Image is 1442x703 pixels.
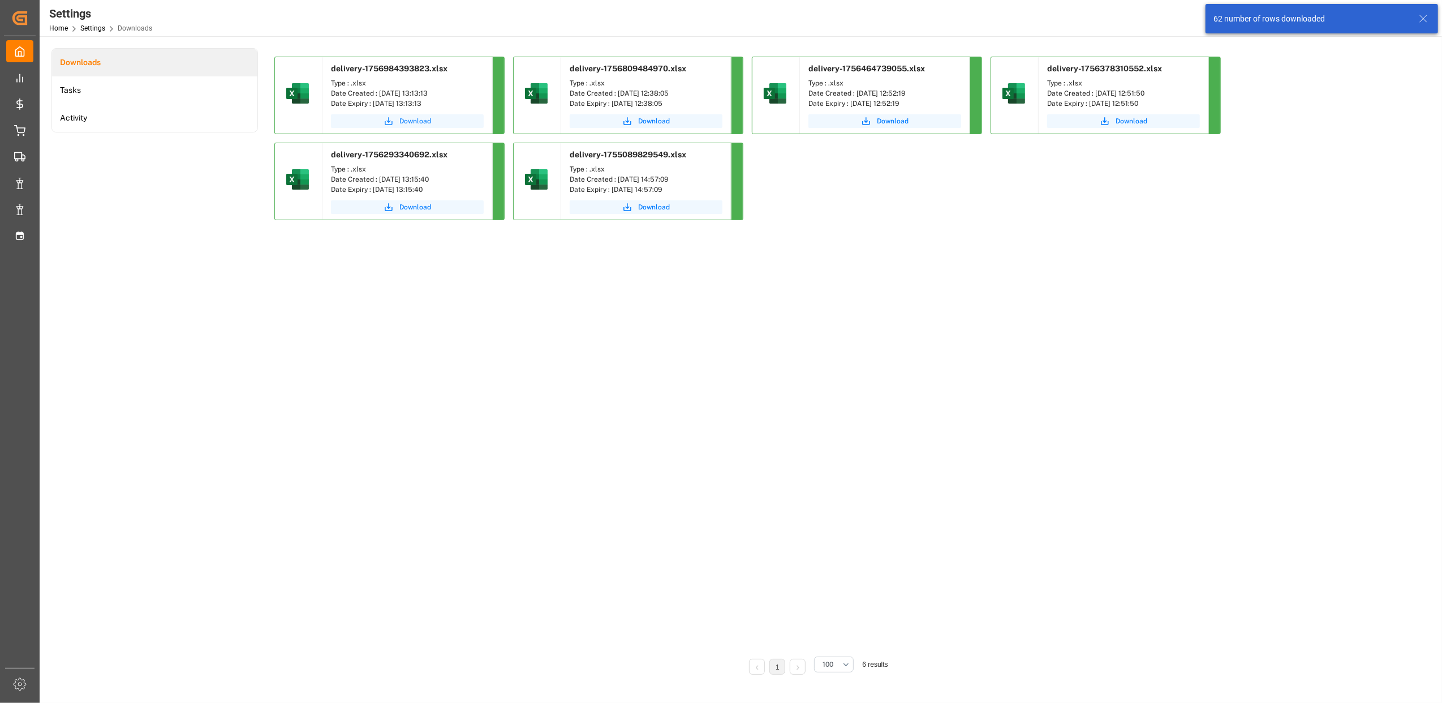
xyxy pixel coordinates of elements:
button: Download [1047,114,1200,128]
div: Date Expiry : [DATE] 13:13:13 [331,98,484,109]
a: Activity [52,104,257,132]
div: Date Expiry : [DATE] 12:51:50 [1047,98,1200,109]
span: delivery-1756293340692.xlsx [331,150,447,159]
div: Date Created : [DATE] 12:51:50 [1047,88,1200,98]
div: Date Created : [DATE] 13:13:13 [331,88,484,98]
div: Date Expiry : [DATE] 14:57:09 [570,185,722,195]
img: microsoft-excel-2019--v1.png [1000,80,1027,107]
img: microsoft-excel-2019--v1.png [523,80,550,107]
span: Download [638,202,670,212]
span: Download [399,116,431,126]
div: Type : .xlsx [808,78,961,88]
button: Download [808,114,961,128]
span: delivery-1755089829549.xlsx [570,150,686,159]
li: Next Page [790,659,806,675]
button: Download [570,200,722,214]
span: Download [399,202,431,212]
div: Date Created : [DATE] 12:38:05 [570,88,722,98]
img: microsoft-excel-2019--v1.png [284,80,311,107]
a: 1 [776,663,780,671]
span: delivery-1756984393823.xlsx [331,64,447,73]
img: microsoft-excel-2019--v1.png [284,166,311,193]
button: open menu [814,657,854,672]
div: Type : .xlsx [331,164,484,174]
span: delivery-1756809484970.xlsx [570,64,686,73]
span: delivery-1756464739055.xlsx [808,64,925,73]
div: Date Created : [DATE] 13:15:40 [331,174,484,185]
div: Date Expiry : [DATE] 13:15:40 [331,185,484,195]
div: Type : .xlsx [570,78,722,88]
li: 1 [769,659,785,675]
button: Download [331,114,484,128]
span: Download [638,116,670,126]
button: Download [331,200,484,214]
div: Settings [49,5,152,22]
div: Type : .xlsx [1047,78,1200,88]
button: Download [570,114,722,128]
li: Previous Page [749,659,765,675]
a: Settings [80,24,105,32]
span: 100 [823,659,833,670]
a: Downloads [52,49,257,76]
div: Date Expiry : [DATE] 12:38:05 [570,98,722,109]
div: Date Created : [DATE] 12:52:19 [808,88,961,98]
div: 62 number of rows downloaded [1213,13,1408,25]
img: microsoft-excel-2019--v1.png [761,80,789,107]
div: Date Created : [DATE] 14:57:09 [570,174,722,185]
span: Download [1116,116,1147,126]
span: 6 results [862,661,888,668]
span: delivery-1756378310552.xlsx [1047,64,1162,73]
a: Home [49,24,68,32]
div: Type : .xlsx [570,164,722,174]
a: Tasks [52,76,257,104]
div: Type : .xlsx [331,78,484,88]
img: microsoft-excel-2019--v1.png [523,166,550,193]
span: Download [877,116,909,126]
div: Date Expiry : [DATE] 12:52:19 [808,98,961,109]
